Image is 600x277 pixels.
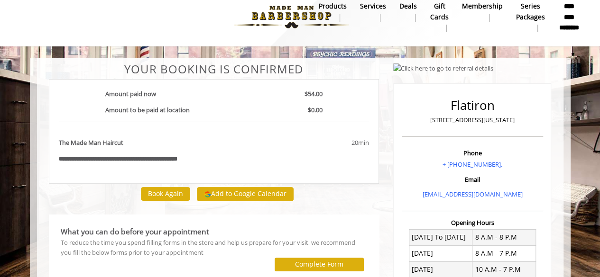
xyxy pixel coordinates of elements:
b: The Made Man Haircut [59,138,123,148]
b: Services [360,1,386,11]
h3: Email [404,176,541,183]
b: Deals [399,1,417,11]
button: Complete Form [275,258,364,271]
div: To reduce the time you spend filling forms in the store and help us prepare for your visit, we re... [61,238,368,258]
button: Add to Google Calendar [197,187,294,201]
h3: Opening Hours [402,219,543,226]
b: Amount to be paid at location [105,106,190,114]
img: Click here to go to referral details [393,63,493,73]
td: [DATE] [409,245,472,261]
td: 8 A.M - 7 P.M [472,245,536,261]
a: + [PHONE_NUMBER]. [443,160,502,169]
label: Complete Form [295,260,343,268]
b: $0.00 [308,106,323,114]
b: gift cards [430,1,449,22]
a: [EMAIL_ADDRESS][DOMAIN_NAME] [422,190,522,198]
p: [STREET_ADDRESS][US_STATE] [404,115,541,125]
td: [DATE] To [DATE] [409,229,472,245]
h3: Phone [404,150,541,156]
b: $54.00 [305,89,323,98]
center: Your Booking is confirmed [49,63,379,75]
b: Amount paid now [105,89,156,98]
b: Membership [462,1,503,11]
h2: Flatiron [404,98,541,112]
button: Book Again [141,187,190,201]
td: 8 A.M - 8 P.M [472,229,536,245]
b: products [319,1,347,11]
b: What you can do before your appointment [61,226,209,237]
b: Series packages [516,1,545,22]
div: 20min [275,138,369,148]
